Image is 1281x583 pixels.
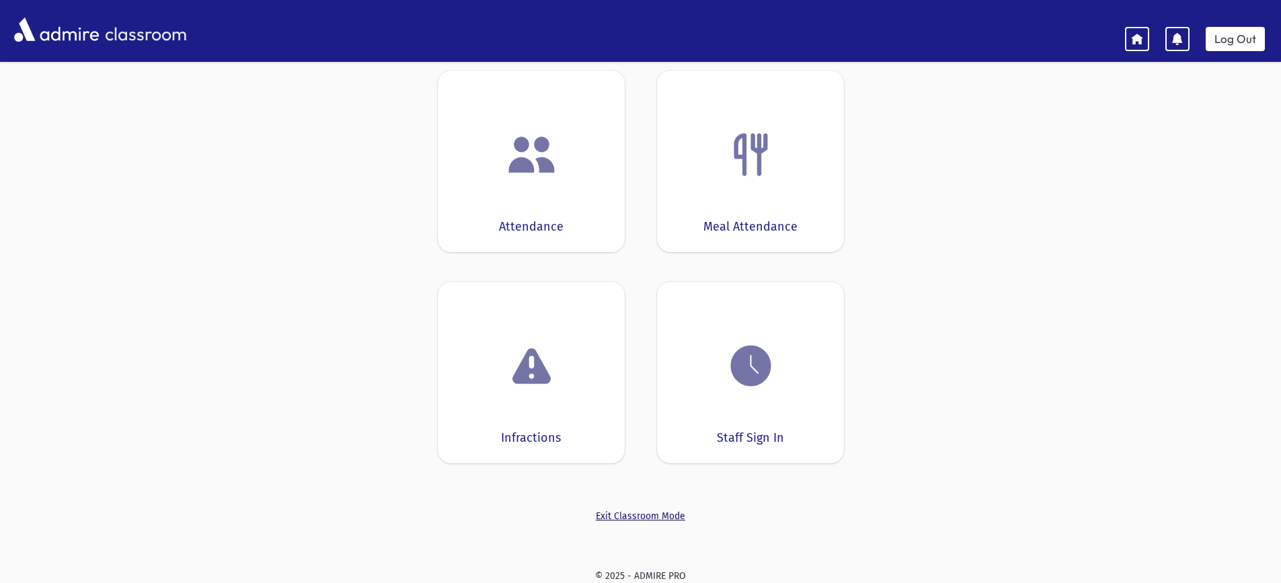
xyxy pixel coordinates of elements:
div: Staff Sign In [717,429,784,447]
div: Meal Attendance [703,218,798,236]
a: Exit Classroom Mode [438,509,844,523]
div: Infractions [501,429,561,447]
img: AdmirePro [11,14,102,45]
div: Attendance [499,218,564,236]
img: users.png [506,129,557,180]
img: Fork.png [726,129,777,180]
img: exclamation.png [506,343,557,394]
div: © 2025 - ADMIRE PRO [22,569,1259,583]
a: Log Out [1206,27,1265,51]
span: classroom [102,12,187,48]
img: clock.png [726,340,777,391]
